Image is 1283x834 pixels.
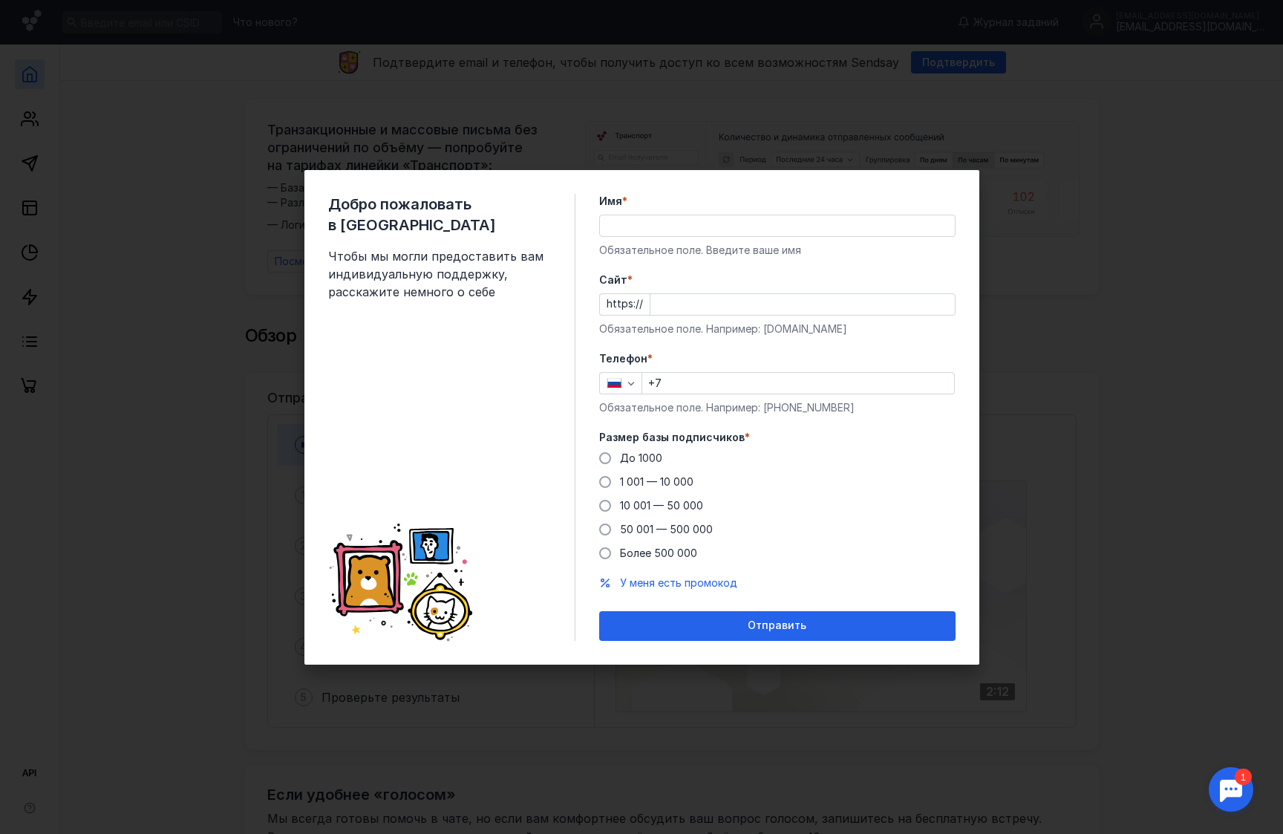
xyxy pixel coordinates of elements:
span: Добро пожаловать в [GEOGRAPHIC_DATA] [328,194,551,235]
span: У меня есть промокод [620,576,737,589]
span: Чтобы мы могли предоставить вам индивидуальную поддержку, расскажите немного о себе [328,247,551,301]
span: Имя [599,194,622,209]
div: Обязательное поле. Например: [DOMAIN_NAME] [599,322,956,336]
span: Отправить [748,619,806,632]
span: Cайт [599,273,627,287]
span: До 1000 [620,452,662,464]
span: Телефон [599,351,647,366]
span: 1 001 — 10 000 [620,475,693,488]
span: Более 500 000 [620,547,697,559]
div: 1 [33,9,50,25]
span: 50 001 — 500 000 [620,523,713,535]
div: Обязательное поле. Например: [PHONE_NUMBER] [599,400,956,415]
button: У меня есть промокод [620,576,737,590]
div: Обязательное поле. Введите ваше имя [599,243,956,258]
button: Отправить [599,611,956,641]
span: Размер базы подписчиков [599,430,745,445]
span: 10 001 — 50 000 [620,499,703,512]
